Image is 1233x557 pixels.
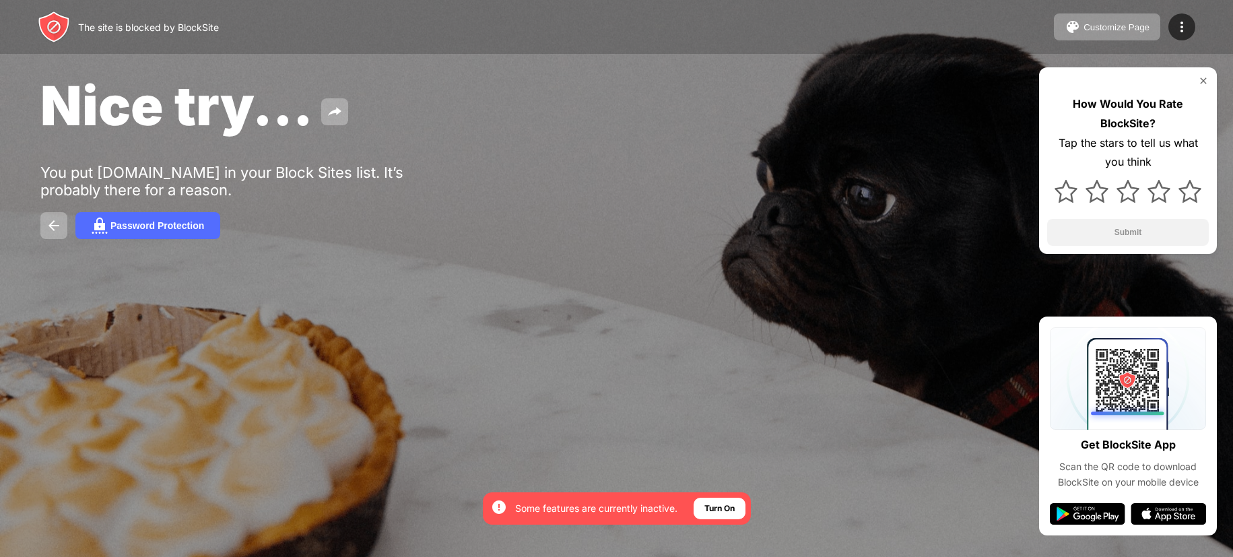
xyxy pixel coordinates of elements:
[1047,133,1209,172] div: Tap the stars to tell us what you think
[1198,75,1209,86] img: rate-us-close.svg
[1055,180,1077,203] img: star.svg
[40,164,457,199] div: You put [DOMAIN_NAME] in your Block Sites list. It’s probably there for a reason.
[1178,180,1201,203] img: star.svg
[1054,13,1160,40] button: Customize Page
[1050,503,1125,525] img: google-play.svg
[1065,19,1081,35] img: pallet.svg
[46,218,62,234] img: back.svg
[40,73,313,138] span: Nice try...
[1084,22,1149,32] div: Customize Page
[491,499,507,515] img: error-circle-white.svg
[1047,94,1209,133] div: How Would You Rate BlockSite?
[1050,327,1206,430] img: qrcode.svg
[704,502,735,515] div: Turn On
[327,104,343,120] img: share.svg
[1086,180,1108,203] img: star.svg
[75,212,220,239] button: Password Protection
[110,220,204,231] div: Password Protection
[1081,435,1176,455] div: Get BlockSite App
[1047,219,1209,246] button: Submit
[1117,180,1139,203] img: star.svg
[1131,503,1206,525] img: app-store.svg
[1174,19,1190,35] img: menu-icon.svg
[1147,180,1170,203] img: star.svg
[1050,459,1206,490] div: Scan the QR code to download BlockSite on your mobile device
[38,11,70,43] img: header-logo.svg
[515,502,677,515] div: Some features are currently inactive.
[78,22,219,33] div: The site is blocked by BlockSite
[92,218,108,234] img: password.svg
